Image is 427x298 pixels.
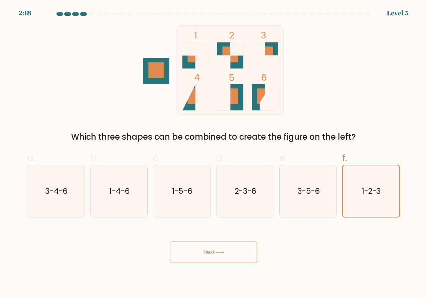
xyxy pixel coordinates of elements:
[27,151,35,164] span: a.
[153,151,160,164] span: c.
[45,185,68,196] text: 3-4-6
[194,29,197,42] tspan: 1
[109,185,130,196] text: 1-4-6
[31,131,396,143] div: Which three shapes can be combined to create the figure on the left?
[90,151,98,164] span: b.
[261,71,267,84] tspan: 6
[342,151,347,164] span: f.
[362,186,381,196] text: 1-2-3
[387,8,408,18] div: Level 5
[194,71,200,84] tspan: 4
[261,29,266,42] tspan: 3
[297,185,320,196] text: 3-5-6
[229,71,235,84] tspan: 5
[235,185,257,196] text: 2-3-6
[229,29,234,42] tspan: 2
[279,151,287,164] span: e.
[19,8,31,18] div: 2:18
[216,151,224,164] span: d.
[170,242,257,263] button: Next
[172,185,193,196] text: 1-5-6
